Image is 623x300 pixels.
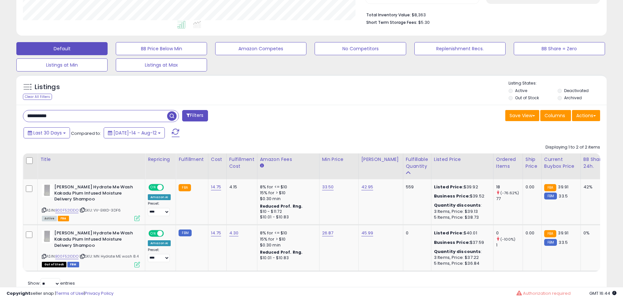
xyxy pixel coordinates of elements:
[526,184,536,190] div: 0.00
[71,130,101,136] span: Compared to:
[496,156,520,170] div: Ordered Items
[104,127,165,138] button: [DATE]-14 - Aug-12
[545,112,565,119] span: Columns
[434,230,488,236] div: $40.01
[260,156,317,163] div: Amazon Fees
[23,94,52,100] div: Clear All Filters
[148,201,171,216] div: Preset:
[79,208,121,213] span: | SKU: VV-EKK0-3DF6
[434,202,488,208] div: :
[40,156,142,163] div: Title
[366,12,411,18] b: Total Inventory Value:
[515,88,527,93] label: Active
[434,209,488,214] div: 3 Items, Price: $39.13
[496,184,523,190] div: 18
[85,290,113,296] a: Privacy Policy
[260,209,314,214] div: $10 - $11.72
[406,184,426,190] div: 559
[434,184,464,190] b: Listed Price:
[260,190,314,196] div: 15% for > $10
[558,184,568,190] span: 39.91
[526,156,539,170] div: Ship Price
[260,214,314,220] div: $10.01 - $10.83
[564,88,589,93] label: Deactivated
[7,291,113,297] div: seller snap | |
[211,230,221,236] a: 14.75
[55,254,78,259] a: B00F52IDDO
[361,184,373,190] a: 42.95
[179,229,191,236] small: FBM
[55,208,78,213] a: B00F52IDDO
[315,42,406,55] button: No Competitors
[42,230,140,266] div: ASIN:
[414,42,506,55] button: Replenishment Recs.
[211,156,224,163] div: Cost
[260,230,314,236] div: 8% for <= $10
[67,262,79,267] span: FBM
[406,230,426,236] div: 0
[260,163,264,169] small: Amazon Fees.
[544,193,557,199] small: FBM
[572,110,600,121] button: Actions
[583,184,605,190] div: 42%
[148,248,171,262] div: Preset:
[16,58,108,71] button: Listings at Min
[366,10,595,18] li: $8,363
[260,236,314,242] div: 15% for > $10
[148,194,171,200] div: Amazon AI
[116,42,207,55] button: BB Price Below Min
[434,255,488,261] div: 3 Items, Price: $37.22
[33,130,62,136] span: Last 30 Days
[583,156,607,170] div: BB Share 24h.
[545,144,600,150] div: Displaying 1 to 2 of 2 items
[215,42,306,55] button: Amazon Competes
[260,255,314,261] div: $10.01 - $10.83
[116,58,207,71] button: Listings at Max
[54,230,134,250] b: [PERSON_NAME] Hydrate Me Wash Kakadu Plum Infused Moisture Delivery Shampoo
[434,184,488,190] div: $39.92
[260,203,303,209] b: Reduced Prof. Rng.
[559,239,568,245] span: 33.5
[434,193,488,199] div: $39.52
[544,230,556,237] small: FBA
[434,240,488,245] div: $37.59
[56,290,84,296] a: Terms of Use
[496,242,523,248] div: 1
[544,239,557,246] small: FBM
[42,184,140,220] div: ASIN:
[434,261,488,266] div: 5 Items, Price: $36.84
[509,80,607,87] p: Listing States:
[434,193,470,199] b: Business Price:
[149,231,157,236] span: ON
[322,156,356,163] div: Min Price
[229,184,252,190] div: 4.15
[366,20,417,25] b: Short Term Storage Fees:
[58,216,69,221] span: FBA
[434,156,491,163] div: Listed Price
[559,193,568,199] span: 33.5
[229,156,254,170] div: Fulfillment Cost
[148,240,171,246] div: Amazon AI
[564,95,582,101] label: Archived
[434,230,464,236] b: Listed Price:
[496,196,523,202] div: 77
[500,237,515,242] small: (-100%)
[544,184,556,191] small: FBA
[42,262,66,267] span: All listings that are currently out of stock and unavailable for purchase on Amazon
[211,184,221,190] a: 14.75
[148,156,173,163] div: Repricing
[540,110,571,121] button: Columns
[361,156,400,163] div: [PERSON_NAME]
[42,230,53,243] img: 31uQIbFEV1L._SL40_.jpg
[163,231,173,236] span: OFF
[322,230,334,236] a: 26.87
[514,42,605,55] button: BB Share = Zero
[179,156,205,163] div: Fulfillment
[558,230,568,236] span: 39.91
[79,254,139,259] span: | SKU: MN Hydrate ME wash 8.4
[42,184,53,197] img: 31uQIbFEV1L._SL40_.jpg
[179,184,191,191] small: FBA
[434,214,488,220] div: 5 Items, Price: $38.73
[526,230,536,236] div: 0.00
[434,248,481,255] b: Quantity discounts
